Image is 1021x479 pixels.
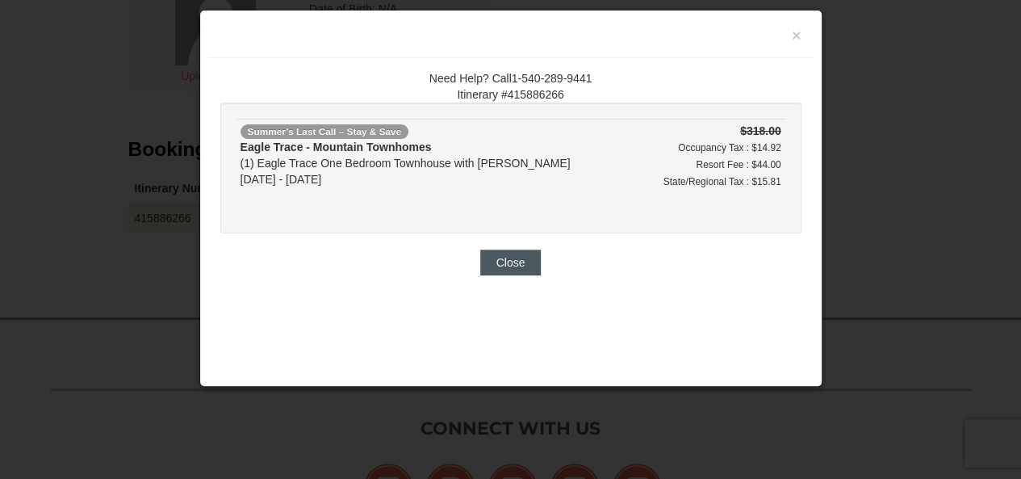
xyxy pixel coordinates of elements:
[241,139,633,187] div: (1) Eagle Trace One Bedroom Townhouse with [PERSON_NAME] [DATE] - [DATE]
[696,159,780,170] small: Resort Fee : $44.00
[480,250,542,275] button: Close
[241,124,409,139] span: Summer’s Last Call – Stay & Save
[663,176,781,187] small: State/Regional Tax : $15.81
[792,27,801,44] button: ×
[740,124,781,137] strike: $318.00
[678,142,780,153] small: Occupancy Tax : $14.92
[220,70,801,103] div: Need Help? Call1-540-289-9441 Itinerary #415886266
[241,141,432,153] strong: Eagle Trace - Mountain Townhomes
